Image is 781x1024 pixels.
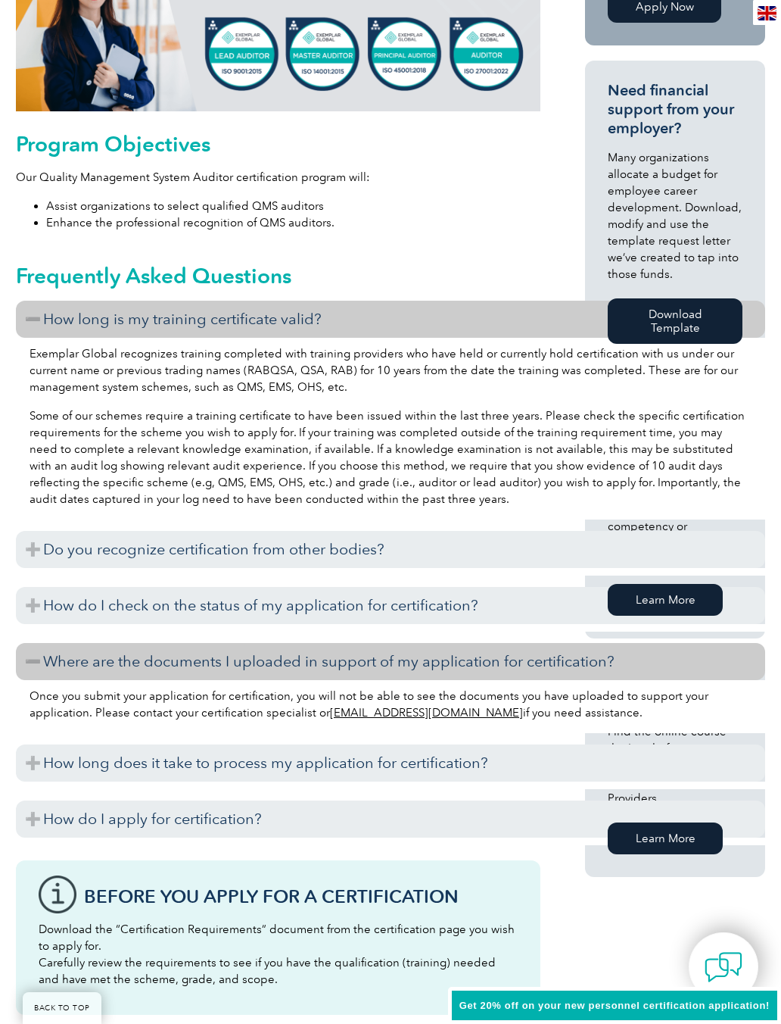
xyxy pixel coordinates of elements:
[16,531,765,568] h3: Do you recognize certification from other bodies?
[16,169,540,186] p: Our Quality Management System Auditor certification program will:
[46,214,540,231] li: Enhance the professional recognition of QMS auditors.
[16,745,765,782] h3: How long does it take to process my application for certification?
[608,823,723,854] a: Learn More
[459,1000,770,1011] span: Get 20% off on your new personnel certification application!
[46,198,540,214] li: Assist organizations to select qualified QMS auditors
[39,921,518,988] p: Download the “Certification Requirements” document from the certification page you wish to apply ...
[330,706,523,720] a: [EMAIL_ADDRESS][DOMAIN_NAME]
[16,301,765,338] h3: How long is my training certificate valid?
[16,132,540,156] h2: Program Objectives
[608,81,742,138] h3: Need financial support from your employer?
[23,992,101,1024] a: BACK TO TOP
[30,345,751,395] p: Exemplar Global recognizes training completed with training providers who have held or currently ...
[30,688,751,721] p: Once you submit your application for certification, you will not be able to see the documents you...
[16,264,765,288] h2: Frequently Asked Questions
[84,887,518,906] h3: Before You Apply For a Certification
[608,149,742,283] p: Many organizations allocate a budget for employee career development. Download, modify and use th...
[16,801,765,838] h3: How do I apply for certification?
[705,948,742,986] img: contact-chat.png
[30,407,751,507] p: Some of our schemes require a training certificate to have been issued within the last three year...
[16,587,765,624] h3: How do I check on the status of my application for certification?
[16,643,765,680] h3: Where are the documents I uploaded in support of my application for certification?
[608,298,742,344] a: Download Template
[608,584,723,616] a: Learn More
[758,6,776,20] img: en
